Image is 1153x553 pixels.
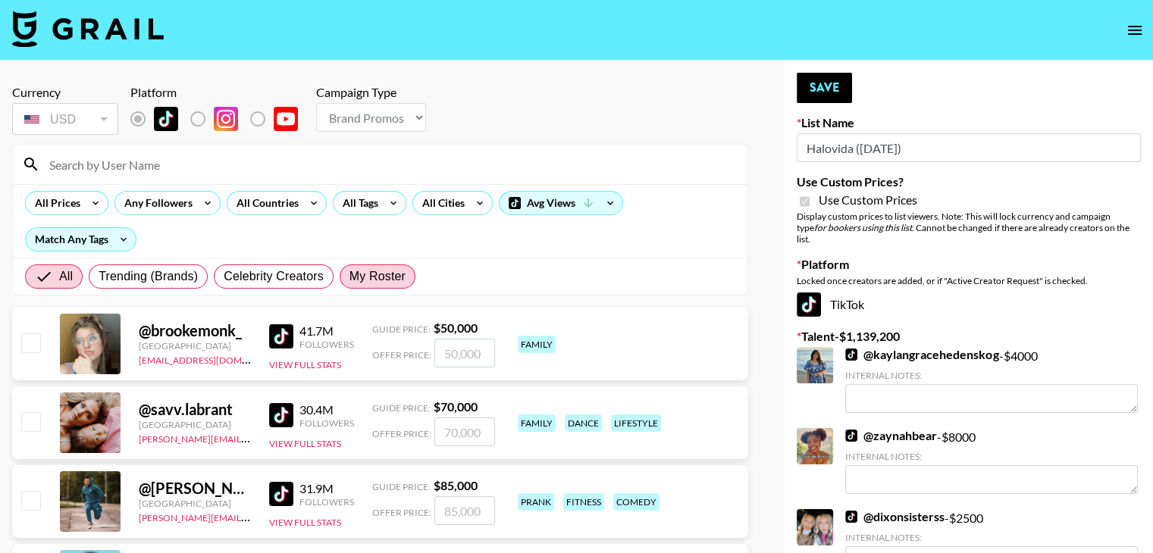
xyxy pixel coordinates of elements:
div: Avg Views [500,192,622,214]
div: - $ 4000 [845,347,1138,413]
div: Followers [299,417,354,429]
img: TikTok [797,292,821,317]
div: - $ 8000 [845,428,1138,494]
span: Offer Price: [372,428,431,439]
div: 31.9M [299,481,354,496]
button: View Full Stats [269,517,341,528]
div: All Countries [227,192,302,214]
a: @dixonsisterss [845,509,945,524]
div: fitness [563,493,604,511]
button: Save [797,73,852,103]
span: Guide Price: [372,481,431,492]
img: TikTok [154,107,178,131]
div: Any Followers [115,192,196,214]
input: 50,000 [434,339,495,367]
strong: $ 50,000 [434,320,478,335]
a: @zaynahbear [845,428,937,443]
div: [GEOGRAPHIC_DATA] [139,498,251,509]
div: Internal Notes: [845,451,1138,462]
a: [EMAIL_ADDRESS][DOMAIN_NAME] [139,351,291,366]
img: TikTok [269,403,293,427]
div: Currency [12,85,118,100]
span: Guide Price: [372,323,431,335]
span: Use Custom Prices [819,192,917,208]
div: All Prices [26,192,83,214]
div: [GEOGRAPHIC_DATA] [139,340,251,351]
div: Match Any Tags [26,228,136,251]
strong: $ 85,000 [434,478,478,492]
img: Instagram [214,107,238,131]
img: YouTube [274,107,298,131]
div: All Tags [334,192,381,214]
div: @ [PERSON_NAME].[PERSON_NAME] [139,479,251,498]
a: [PERSON_NAME][EMAIL_ADDRESS][DOMAIN_NAME] [139,430,363,445]
img: TikTok [845,430,857,442]
div: All Cities [413,192,468,214]
span: My Roster [349,267,406,286]
img: Grail Talent [12,11,164,47]
img: TikTok [269,324,293,348]
img: TikTok [269,482,293,506]
img: TikTok [845,348,857,361]
button: View Full Stats [269,438,341,449]
div: 30.4M [299,402,354,417]
em: for bookers using this list [814,222,912,233]
div: prank [518,493,554,511]
label: Use Custom Prices? [797,174,1141,189]
div: Locked once creators are added, or if "Active Creator Request" is checked. [797,275,1141,286]
span: Offer Price: [372,507,431,518]
span: Trending (Brands) [99,267,198,286]
img: TikTok [845,511,857,523]
label: Talent - $ 1,139,200 [797,329,1141,344]
div: lifestyle [611,414,661,432]
button: View Full Stats [269,359,341,370]
a: [PERSON_NAME][EMAIL_ADDRESS][DOMAIN_NAME] [139,509,363,523]
label: Platform [797,257,1141,272]
div: Platform [130,85,310,100]
span: Celebrity Creators [224,267,324,286]
input: 70,000 [434,417,495,446]
div: TikTok [797,292,1141,317]
button: open drawer [1120,15,1150,45]
input: Search by User Name [40,152,738,177]
div: Campaign Type [316,85,426,100]
label: List Name [797,115,1141,130]
div: dance [565,414,602,432]
strong: $ 70,000 [434,399,478,414]
div: comedy [613,493,660,511]
div: List locked to TikTok. [130,103,310,135]
span: Offer Price: [372,349,431,361]
div: USD [15,106,115,133]
div: Internal Notes: [845,370,1138,381]
div: family [518,414,556,432]
div: 41.7M [299,323,354,339]
div: [GEOGRAPHIC_DATA] [139,419,251,430]
div: @ savv.labrant [139,400,251,419]
div: Currency is locked to USD [12,100,118,138]
a: @kaylangracehedenskog [845,347,998,362]
div: @ brookemonk_ [139,321,251,340]
div: Internal Notes: [845,532,1138,543]
div: Followers [299,496,354,508]
div: Display custom prices to list viewers. Note: This will lock currency and campaign type . Cannot b... [797,211,1141,245]
div: Followers [299,339,354,350]
input: 85,000 [434,496,495,525]
span: All [59,267,73,286]
span: Guide Price: [372,402,431,414]
div: family [518,336,556,353]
